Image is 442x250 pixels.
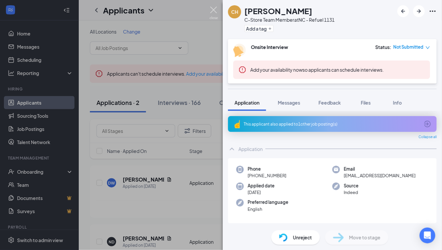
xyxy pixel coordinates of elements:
[235,100,260,106] span: Application
[344,172,416,179] span: [EMAIL_ADDRESS][DOMAIN_NAME]
[244,25,274,32] button: PlusAdd a tag
[239,146,263,152] div: Application
[344,166,416,172] span: Email
[426,45,430,50] span: down
[250,66,303,73] button: Add your availability now
[393,44,424,50] span: Not Submitted
[397,5,409,17] button: ArrowLeftNew
[248,189,275,196] span: [DATE]
[251,44,288,50] b: Onsite Interview
[244,5,312,16] h1: [PERSON_NAME]
[231,9,238,15] div: CH
[419,135,437,140] span: Collapse all
[399,7,407,15] svg: ArrowLeftNew
[248,199,288,206] span: Preferred language
[293,234,312,241] span: Unreject
[420,228,435,243] div: Open Intercom Messenger
[268,27,272,31] svg: Plus
[393,100,402,106] span: Info
[429,7,437,15] svg: Ellipses
[413,5,425,17] button: ArrowRight
[228,145,236,153] svg: ChevronUp
[319,100,341,106] span: Feedback
[278,100,300,106] span: Messages
[344,189,359,196] span: Indeed
[375,44,391,50] div: Status :
[349,234,381,241] span: Move to stage
[248,172,286,179] span: [PHONE_NUMBER]
[239,66,246,74] svg: Error
[250,67,384,73] span: so applicants can schedule interviews.
[344,183,359,189] span: Source
[244,121,420,127] div: This applicant also applied to 1 other job posting(s)
[244,16,335,23] div: C-Store Team Member at NC - Refuel 1131
[248,183,275,189] span: Applied date
[361,100,371,106] span: Files
[424,120,431,128] svg: ArrowCircle
[248,166,286,172] span: Phone
[248,206,288,213] span: English
[415,7,423,15] svg: ArrowRight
